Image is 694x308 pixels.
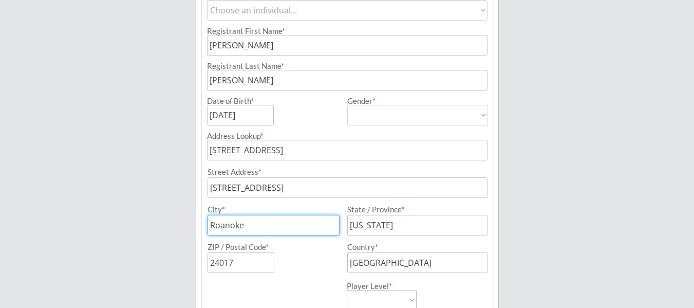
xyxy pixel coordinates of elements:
div: Gender [347,97,488,105]
div: Registrant First Name [207,27,487,35]
div: State / Province [347,206,475,213]
div: ZIP / Postal Code [208,243,338,251]
div: Country [347,243,475,251]
div: Date of Birth [207,97,260,105]
div: Registrant Last Name [207,62,487,70]
div: City [208,206,338,213]
div: Street Address [208,168,487,176]
input: Street, City, Province/State [207,140,487,160]
div: Address Lookup [207,132,487,140]
div: Player Level [347,282,417,290]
